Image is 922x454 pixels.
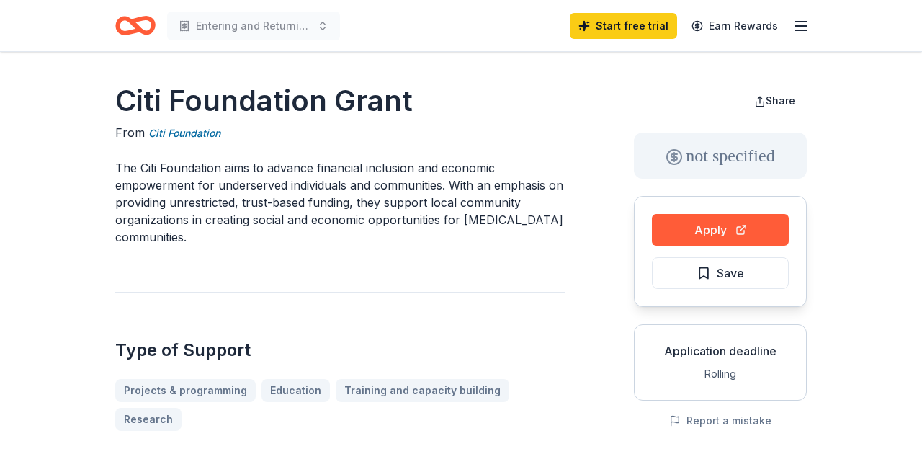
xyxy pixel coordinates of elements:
a: Research [115,408,182,431]
span: Share [766,94,795,107]
a: Start free trial [570,13,677,39]
button: Report a mistake [669,412,771,429]
a: Education [261,379,330,402]
span: Entering and Returning to the Work Force [196,17,311,35]
div: Application deadline [646,342,795,360]
span: Save [717,264,744,282]
a: Home [115,9,156,43]
button: Share [743,86,807,115]
a: Citi Foundation [148,125,220,142]
a: Earn Rewards [683,13,787,39]
a: Projects & programming [115,379,256,402]
p: The Citi Foundation aims to advance financial inclusion and economic empowerment for underserved ... [115,159,565,246]
h2: Type of Support [115,339,565,362]
h1: Citi Foundation Grant [115,81,565,121]
button: Apply [652,214,789,246]
div: From [115,124,565,142]
a: Training and capacity building [336,379,509,402]
button: Save [652,257,789,289]
button: Entering and Returning to the Work Force [167,12,340,40]
div: not specified [634,133,807,179]
div: Rolling [646,365,795,383]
